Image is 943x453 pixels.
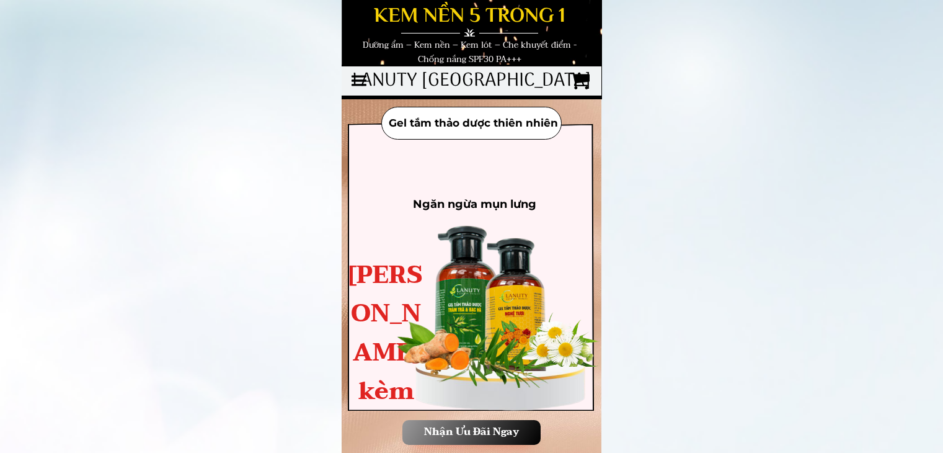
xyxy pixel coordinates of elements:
p: Nhận Ưu Đãi Ngay [402,420,541,445]
h3: LANUTY [GEOGRAPHIC_DATA] [342,66,601,96]
h3: Dưỡng ẩm – Kem nền – Kem lót – Che khuyết điểm - Chống nắng SPF30 PA+++ [352,38,588,66]
h3: [PERSON_NAME] kèm [342,256,430,411]
h3: Gel tắm thảo dược thiên nhiên [389,115,570,132]
h3: Ngăn ngừa mụn lưng [413,195,552,213]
